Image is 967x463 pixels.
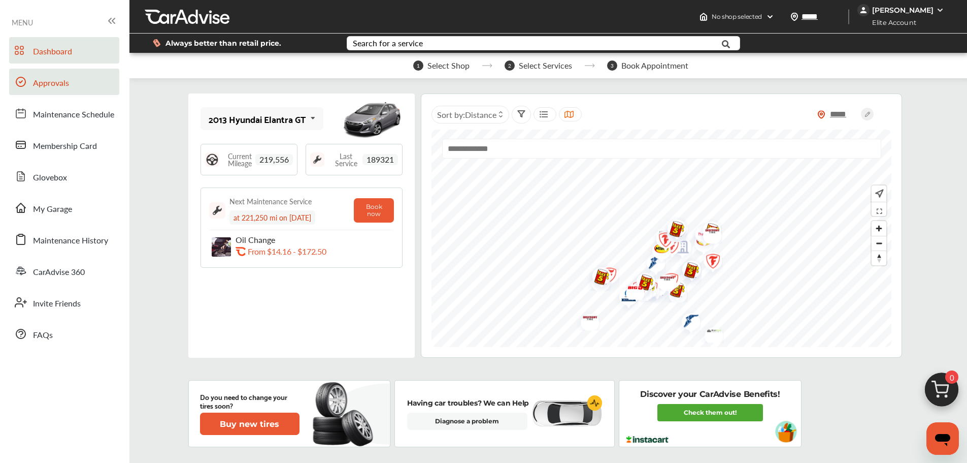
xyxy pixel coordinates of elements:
[33,203,72,216] span: My Garage
[255,154,293,165] span: 219,556
[205,152,219,167] img: steering_logo
[353,39,423,47] div: Search for a service
[848,9,849,24] img: header-divider.bc55588e.svg
[649,226,674,258] div: Map marker
[629,267,656,300] img: logo-take5.png
[9,321,119,347] a: FAQs
[573,308,598,330] div: Map marker
[660,214,685,247] div: Map marker
[674,307,699,337] div: Map marker
[413,60,423,71] span: 1
[9,289,119,316] a: Invite Friends
[9,195,119,221] a: My Garage
[688,220,715,252] img: logo-pepboys.png
[639,249,664,279] div: Map marker
[645,237,672,263] img: Midas+Logo_RGB.png
[645,237,670,263] div: Map marker
[9,100,119,127] a: Maintenance Schedule
[625,436,670,443] img: instacart-logo.217963cc.svg
[592,261,619,293] img: logo-firestone.png
[687,229,712,256] div: Map marker
[661,215,687,247] div: Map marker
[696,247,723,279] img: logo-firestone.png
[9,258,119,284] a: CarAdvise 360
[33,45,72,58] span: Dashboard
[33,297,81,311] span: Invite Friends
[9,37,119,64] a: Dashboard
[688,220,714,252] div: Map marker
[248,246,326,256] p: From $14.16 - $172.50
[649,226,676,258] img: logo-firestone.png
[618,279,644,300] div: Map marker
[695,222,721,243] div: Map marker
[917,368,966,417] img: cart_icon.3d0951e8.svg
[200,392,299,410] p: Do you need to change your tires soon?
[687,229,714,256] img: Midas+Logo_RGB.png
[790,13,798,21] img: location_vector.a44bc228.svg
[650,269,677,291] img: logo-discount-tire.png
[817,110,825,119] img: location_vector_orange.38f05af8.svg
[612,283,637,312] div: Map marker
[872,221,886,236] span: Zoom in
[657,404,763,421] a: Check them out!
[872,251,886,265] button: Reset bearing to north
[858,17,924,28] span: Elite Account
[654,266,680,298] div: Map marker
[212,237,231,257] img: oil-change-thumb.jpg
[33,329,53,342] span: FAQs
[33,266,85,279] span: CarAdvise 360
[224,152,255,167] span: Current Mileage
[329,152,362,167] span: Last Service
[587,395,603,411] img: cardiogram-logo.18e20815.svg
[872,236,886,251] button: Zoom out
[519,61,572,70] span: Select Services
[33,171,67,184] span: Glovebox
[427,61,470,70] span: Select Shop
[236,235,347,244] p: Oil Change
[873,188,884,199] img: recenter.ce011a49.svg
[675,255,702,288] img: logo-take5.png
[649,223,674,255] div: Map marker
[229,196,312,206] div: Next Maintenance Service
[623,274,648,306] div: Map marker
[9,132,119,158] a: Membership Card
[209,202,225,219] img: maintenance_logo
[585,262,610,295] div: Map marker
[699,13,708,21] img: header-home-logo.8d720a4f.svg
[12,18,33,26] span: MENU
[592,261,618,293] div: Map marker
[9,69,119,95] a: Approvals
[623,274,650,306] img: logo-firestone.png
[573,308,600,330] img: logo-discount-tire.png
[872,251,886,265] span: Reset bearing to north
[936,6,944,14] img: WGsFRI8htEPBVLJbROoPRyZpYNWhNONpIPPETTm6eUC0GeLEiAAAAAElFTkSuQmCC
[584,64,595,68] img: stepper-arrow.e24c07c6.svg
[407,397,529,409] p: Having car troubles? We can Help
[33,77,69,90] span: Approvals
[639,249,666,279] img: logo-goodyear.png
[342,96,403,142] img: mobile_8208_st0640_046.jpg
[584,269,609,291] div: Map marker
[531,400,602,427] img: diagnose-vehicle.c84bcb0a.svg
[33,140,97,153] span: Membership Card
[607,60,617,71] span: 3
[695,216,720,249] div: Map marker
[612,283,639,312] img: logo-mopar.png
[649,223,676,255] img: logo-valvoline.png
[640,389,780,400] p: Discover your CarAdvise Benefits!
[775,421,797,443] img: instacart-vehicle.0979a191.svg
[209,114,306,124] div: 2013 Hyundai Elantra GT
[660,214,687,247] img: logo-take5.png
[312,378,379,450] img: new-tire.a0c7fe23.svg
[655,232,680,264] div: Map marker
[650,269,676,291] div: Map marker
[675,255,700,288] div: Map marker
[926,422,959,455] iframe: Button to launch messaging window
[584,269,611,291] img: logo-discount-tire.png
[674,307,701,337] img: logo-goodyear.png
[621,61,688,70] span: Book Appointment
[695,216,722,249] img: logo-take5.png
[618,279,645,300] img: BigOTires_Logo_2024_BigO_RGB_BrightRed.png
